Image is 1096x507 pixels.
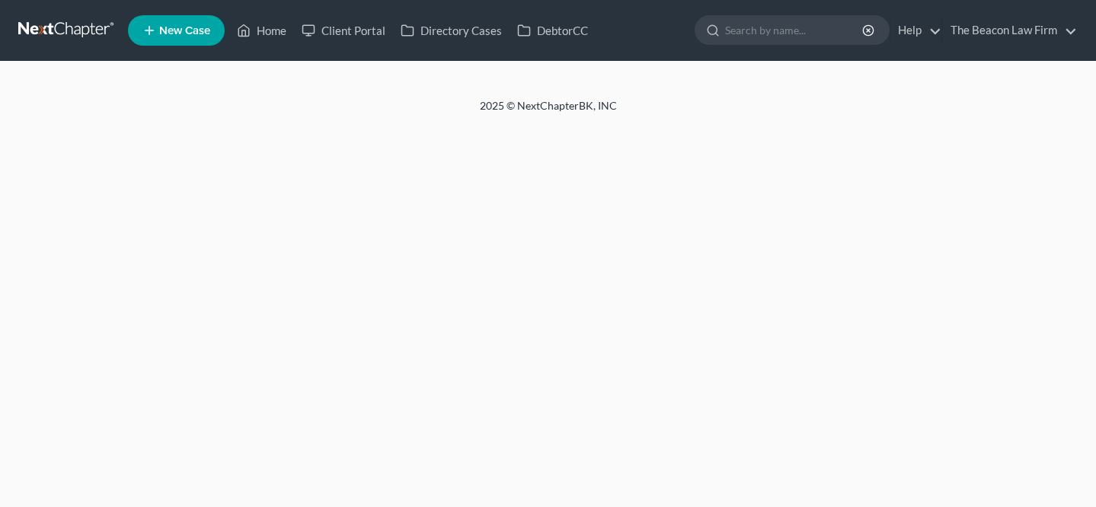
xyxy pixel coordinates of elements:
[114,98,983,126] div: 2025 © NextChapterBK, INC
[725,16,864,44] input: Search by name...
[229,17,294,44] a: Home
[294,17,393,44] a: Client Portal
[943,17,1077,44] a: The Beacon Law Firm
[159,25,210,37] span: New Case
[393,17,510,44] a: Directory Cases
[890,17,941,44] a: Help
[510,17,596,44] a: DebtorCC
